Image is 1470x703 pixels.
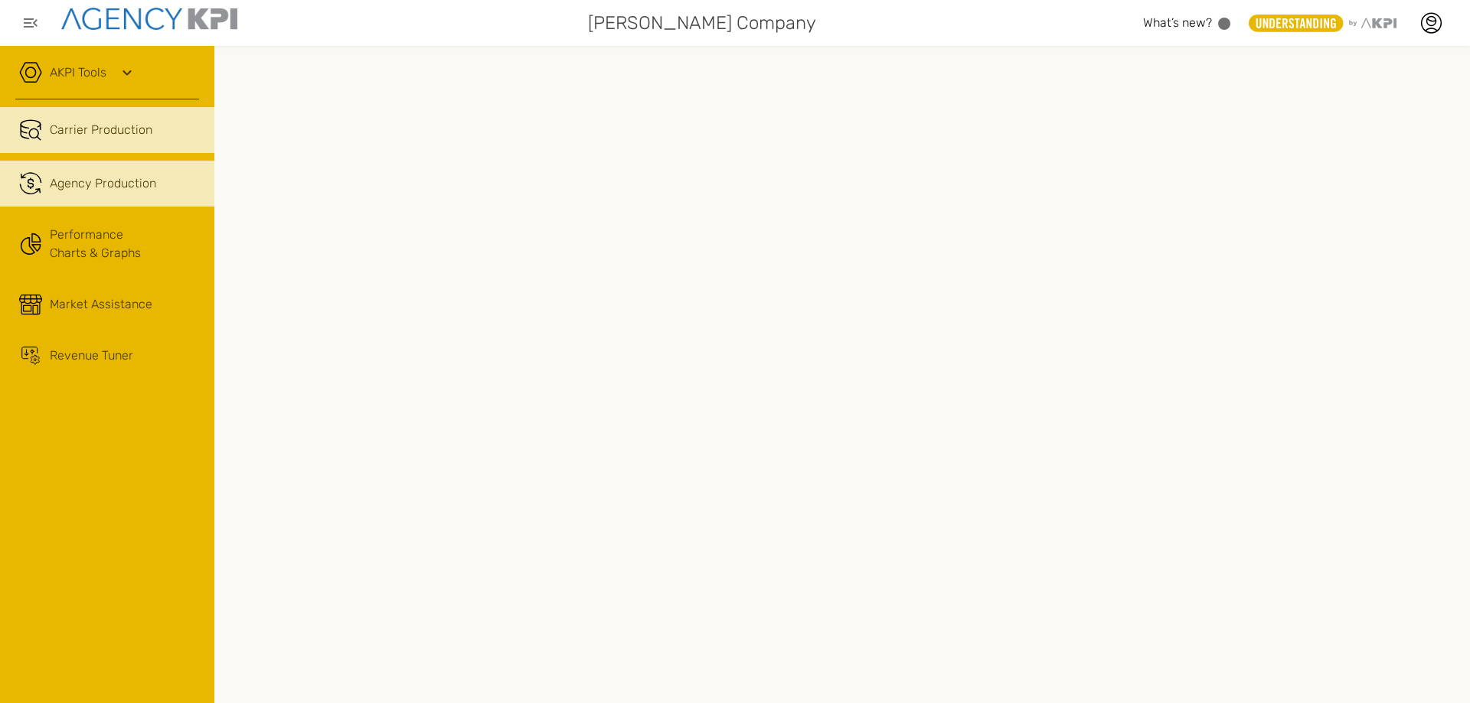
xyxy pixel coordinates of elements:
a: AKPI Tools [50,63,106,82]
span: Revenue Tuner [50,347,133,365]
span: Agency Production [50,174,156,193]
span: What’s new? [1143,15,1212,30]
span: Carrier Production [50,121,152,139]
span: Market Assistance [50,295,152,314]
span: [PERSON_NAME] Company [588,9,816,37]
img: agencykpi-logo-550x69-2d9e3fa8.png [61,8,237,30]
